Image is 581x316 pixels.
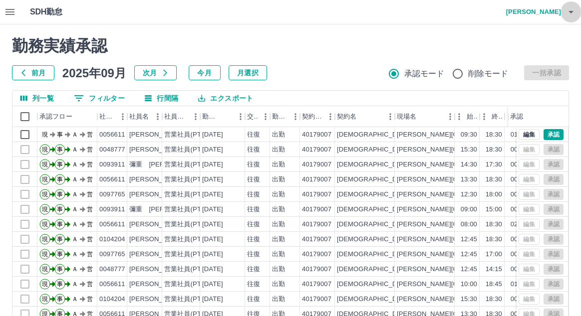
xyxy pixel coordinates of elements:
div: 現場名 [397,106,416,127]
text: 現 [42,281,48,288]
div: [PERSON_NAME] [129,175,184,184]
div: 出勤 [272,205,285,214]
div: [DATE] [202,280,223,289]
div: [PERSON_NAME] [129,295,184,304]
text: Ａ [72,221,78,228]
div: [DEMOGRAPHIC_DATA]市 [337,160,417,169]
div: 往復 [247,220,260,229]
div: 出勤 [272,265,285,274]
button: 次月 [134,65,177,80]
div: 往復 [247,145,260,155]
text: 営 [87,221,93,228]
text: 事 [57,206,63,213]
text: 現 [42,296,48,303]
div: 08:00 [461,220,477,229]
text: 事 [57,191,63,198]
text: 営 [87,251,93,258]
div: [PERSON_NAME] [129,190,184,199]
div: 12:30 [461,190,477,199]
div: 営業社員(PT契約) [164,175,217,184]
text: 事 [57,146,63,153]
div: 営業社員(PT契約) [164,130,217,140]
div: 交通費 [247,106,258,127]
div: 出勤 [272,190,285,199]
div: 勤務日 [200,106,245,127]
div: 始業 [467,106,478,127]
text: 現 [42,146,48,153]
div: 40179007 [302,205,331,214]
div: [DEMOGRAPHIC_DATA]市 [337,145,417,155]
text: 現 [42,266,48,273]
div: [DEMOGRAPHIC_DATA]市 [337,280,417,289]
text: Ａ [72,176,78,183]
div: [DEMOGRAPHIC_DATA]市 [337,235,417,244]
text: 事 [57,131,63,138]
div: [PERSON_NAME] [129,235,184,244]
div: 往復 [247,160,260,169]
text: 事 [57,296,63,303]
div: 15:30 [461,145,477,155]
div: 0093911 [99,205,125,214]
button: 承認 [544,129,564,140]
button: メニュー [443,109,458,124]
div: 承認フロー [39,106,72,127]
h5: 2025年09月 [62,65,126,80]
text: 現 [42,221,48,228]
div: [DATE] [202,250,223,259]
div: 0056611 [99,280,125,289]
button: 行間隔 [137,91,186,106]
button: メニュー [258,109,273,124]
div: 0104204 [99,235,125,244]
text: 事 [57,281,63,288]
div: 現場名 [395,106,455,127]
div: 営業社員(PT契約) [164,190,217,199]
div: 14:15 [486,265,502,274]
div: 14:30 [461,160,477,169]
div: 始業 [455,106,480,127]
div: 往復 [247,250,260,259]
div: [PERSON_NAME] [129,250,184,259]
div: 承認 [510,106,523,127]
div: 往復 [247,265,260,274]
div: [PERSON_NAME] [129,130,184,140]
div: 0048777 [99,265,125,274]
div: 40179007 [302,130,331,140]
div: 勤務区分 [272,106,288,127]
button: メニュー [233,109,248,124]
div: 40179007 [302,280,331,289]
div: 40179007 [302,250,331,259]
text: 営 [87,146,93,153]
div: 40179007 [302,175,331,184]
button: メニュー [288,109,303,124]
div: 往復 [247,190,260,199]
div: [PERSON_NAME] [129,280,184,289]
div: 01:00 [511,130,527,140]
text: Ａ [72,296,78,303]
text: 現 [42,161,48,168]
div: [DATE] [202,205,223,214]
button: ソート [219,110,233,124]
text: 営 [87,236,93,243]
div: 0097765 [99,190,125,199]
div: [DATE] [202,175,223,184]
text: 現 [42,191,48,198]
div: 契約名 [337,106,356,127]
div: 交通費 [245,106,270,127]
button: メニュー [150,109,165,124]
text: 事 [57,161,63,168]
div: 18:30 [486,130,502,140]
div: 01:00 [511,280,527,289]
div: 18:30 [486,145,502,155]
div: [PERSON_NAME] [129,265,184,274]
text: Ａ [72,161,78,168]
div: 出勤 [272,295,285,304]
div: 17:30 [486,160,502,169]
text: 事 [57,176,63,183]
text: Ａ [72,236,78,243]
button: 編集 [519,129,540,140]
div: 09:30 [461,130,477,140]
div: 往復 [247,295,260,304]
text: 営 [87,176,93,183]
div: [DATE] [202,265,223,274]
div: 0056611 [99,175,125,184]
